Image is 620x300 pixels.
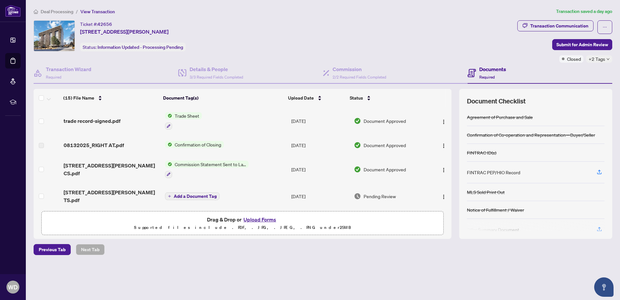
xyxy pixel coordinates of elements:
[467,206,524,213] div: Notice of Fulfillment / Waiver
[354,142,361,149] img: Document Status
[467,188,505,196] div: MLS Sold Print Out
[172,112,202,119] span: Trade Sheet
[165,141,224,148] button: Status IconConfirmation of Closing
[80,20,112,28] div: Ticket #:
[567,55,581,62] span: Closed
[5,5,21,17] img: logo
[556,8,612,15] article: Transaction saved a day ago
[168,195,171,198] span: plus
[34,21,75,51] img: IMG-E12062694_1.jpg
[556,39,608,50] span: Submit for Admin Review
[589,55,605,63] span: +2 Tags
[76,8,78,15] li: /
[467,113,533,121] div: Agreement of Purchase and Sale
[289,107,351,135] td: [DATE]
[606,58,610,61] span: down
[46,224,439,231] p: Supported files include .PDF, .JPG, .JPEG, .PNG under 25 MB
[165,192,220,200] button: Add a Document Tag
[64,188,160,204] span: [STREET_ADDRESS][PERSON_NAME] TS.pdf
[76,244,105,255] button: Next Tab
[34,9,38,14] span: home
[467,131,595,138] div: Confirmation of Co-operation and Representation—Buyer/Seller
[603,25,607,29] span: ellipsis
[530,21,588,31] div: Transaction Communication
[439,140,449,150] button: Logo
[289,183,351,209] td: [DATE]
[288,94,314,102] span: Upload Date
[207,215,278,224] span: Drag & Drop or
[41,9,73,15] span: Deal Processing
[165,112,172,119] img: Status Icon
[80,9,115,15] span: View Transaction
[98,44,183,50] span: Information Updated - Processing Pending
[364,166,406,173] span: Document Approved
[441,194,446,199] img: Logo
[354,117,361,124] img: Document Status
[467,169,520,176] div: FINTRAC PEP/HIO Record
[160,89,285,107] th: Document Tag(s)
[165,161,249,178] button: Status IconCommission Statement Sent to Lawyer
[174,194,217,198] span: Add a Document Tag
[285,89,347,107] th: Upload Date
[364,193,396,200] span: Pending Review
[80,43,186,51] div: Status:
[333,75,386,80] span: 2/2 Required Fields Completed
[64,162,160,177] span: [STREET_ADDRESS][PERSON_NAME] CS.pdf
[479,65,506,73] h4: Documents
[165,161,172,168] img: Status Icon
[354,193,361,200] img: Document Status
[46,75,61,80] span: Required
[46,65,91,73] h4: Transaction Wizard
[289,135,351,155] td: [DATE]
[63,94,94,102] span: (15) File Name
[479,75,495,80] span: Required
[439,164,449,175] button: Logo
[172,161,249,168] span: Commission Statement Sent to Lawyer
[98,21,112,27] span: 42656
[350,94,363,102] span: Status
[8,283,18,292] span: WD
[467,149,496,156] div: FINTRAC ID(s)
[439,116,449,126] button: Logo
[354,166,361,173] img: Document Status
[80,28,169,36] span: [STREET_ADDRESS][PERSON_NAME]
[441,143,446,148] img: Logo
[190,65,243,73] h4: Details & People
[242,215,278,224] button: Upload Forms
[594,277,614,297] button: Open asap
[364,142,406,149] span: Document Approved
[333,65,386,73] h4: Commission
[64,117,120,125] span: trade record-signed.pdf
[165,112,202,130] button: Status IconTrade Sheet
[364,117,406,124] span: Document Approved
[289,155,351,183] td: [DATE]
[552,39,612,50] button: Submit for Admin Review
[34,244,71,255] button: Previous Tab
[439,191,449,201] button: Logo
[42,211,443,235] span: Drag & Drop orUpload FormsSupported files include .PDF, .JPG, .JPEG, .PNG under25MB
[441,167,446,173] img: Logo
[39,244,66,255] span: Previous Tab
[190,75,243,80] span: 3/3 Required Fields Completed
[61,89,160,107] th: (15) File Name
[172,141,224,148] span: Confirmation of Closing
[347,89,424,107] th: Status
[467,97,526,106] span: Document Checklist
[64,141,124,149] span: 08132025_RIGHT AT.pdf
[165,141,172,148] img: Status Icon
[517,20,594,31] button: Transaction Communication
[441,119,446,124] img: Logo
